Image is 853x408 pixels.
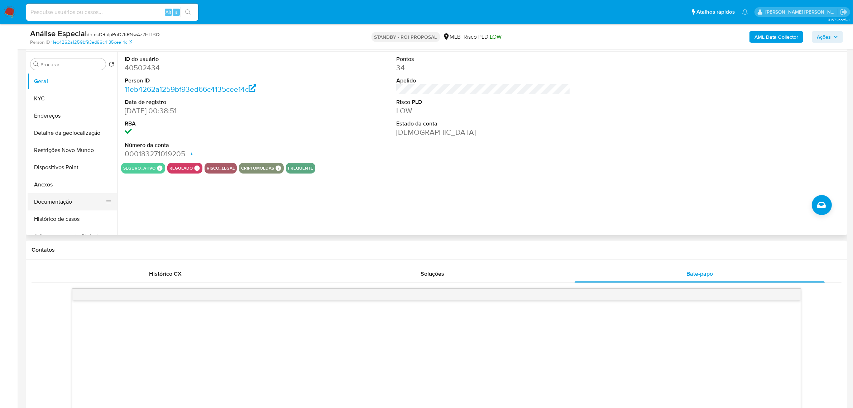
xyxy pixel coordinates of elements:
[149,270,182,278] span: Histórico CX
[109,61,114,69] button: Retornar ao pedido padrão
[125,120,299,128] dt: RBA
[125,98,299,106] dt: Data de registro
[443,33,461,41] div: MLB
[32,246,842,253] h1: Contatos
[125,63,299,73] dd: 40502434
[396,98,570,106] dt: Risco PLD
[396,77,570,85] dt: Apelido
[421,270,444,278] span: Soluções
[51,39,132,46] a: 11eb4262a1259bf93ed66c4135cee14c
[169,167,193,170] button: regulado
[742,9,748,15] a: Notificações
[396,127,570,137] dd: [DEMOGRAPHIC_DATA]
[241,167,274,170] button: criptomoedas
[288,167,313,170] button: frequente
[686,270,713,278] span: Bate-papo
[28,228,117,245] button: Adiantamentos de Dinheiro
[125,77,299,85] dt: Person ID
[40,61,103,68] input: Procurar
[396,106,570,116] dd: LOW
[828,17,849,23] span: 3.157.1-hotfix-1
[175,9,177,15] span: s
[840,8,848,16] a: Sair
[696,8,735,16] span: Atalhos rápidos
[490,33,502,41] span: LOW
[396,120,570,128] dt: Estado da conta
[464,33,502,41] span: Risco PLD:
[28,73,117,90] button: Geral
[166,9,171,15] span: Alt
[28,90,117,107] button: KYC
[125,141,299,149] dt: Número da conta
[33,61,39,67] button: Procurar
[125,106,299,116] dd: [DATE] 00:38:51
[28,193,111,210] button: Documentação
[181,7,195,17] button: search-icon
[372,32,440,42] p: STANDBY - ROI PROPOSAL
[125,55,299,63] dt: ID do usuário
[30,28,87,39] b: Análise Especial
[766,9,838,15] p: emerson.gomes@mercadopago.com.br
[749,31,803,43] button: AML Data Collector
[396,55,570,63] dt: Pontos
[28,176,117,193] button: Anexos
[28,124,117,142] button: Detalhe da geolocalização
[28,159,117,176] button: Dispositivos Point
[125,149,299,159] dd: 000183271019205
[28,107,117,124] button: Endereços
[207,167,235,170] button: risco_legal
[817,31,831,43] span: Ações
[28,210,117,228] button: Histórico de casos
[87,31,160,38] span: # hmcDRulpPoD7KRNwAz7HlTBQ
[26,8,198,17] input: Pesquise usuários ou casos...
[396,63,570,73] dd: 34
[28,142,117,159] button: Restrições Novo Mundo
[123,167,155,170] button: seguro_ativo
[30,39,50,46] b: Person ID
[754,31,798,43] b: AML Data Collector
[812,31,843,43] button: Ações
[125,84,256,94] a: 11eb4262a1259bf93ed66c4135cee14c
